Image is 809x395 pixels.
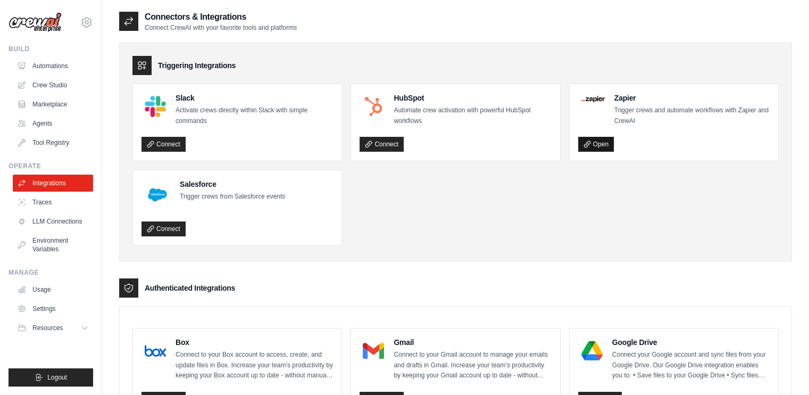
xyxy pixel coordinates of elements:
h4: Salesforce [180,179,285,190]
a: Traces [13,194,93,211]
a: LLM Connections [13,213,93,230]
p: Connect to your Box account to access, create, and update files in Box. Increase your team’s prod... [176,350,333,381]
p: Activate crews directly within Slack with simple commands [176,105,333,126]
a: Connect [141,137,186,152]
h2: Connectors & Integrations [145,11,297,23]
a: Marketplace [13,96,93,113]
img: Slack Logo [145,96,166,117]
div: Manage [9,268,93,277]
h4: Zapier [614,93,770,103]
img: Salesforce Logo [145,182,170,208]
img: Gmail Logo [363,340,384,361]
a: Integrations [13,175,93,192]
a: Connect [141,221,186,236]
img: HubSpot Logo [363,96,384,117]
a: Agents [13,115,93,132]
h4: Box [176,337,333,348]
img: Zapier Logo [581,96,605,102]
div: Operate [9,162,93,170]
p: Trigger crews and automate workflows with Zapier and CrewAI [614,105,770,126]
a: Tool Registry [13,134,93,151]
a: Automations [13,57,93,75]
h4: Gmail [394,337,551,348]
a: Settings [13,300,93,317]
button: Logout [9,368,93,386]
span: Resources [32,324,63,332]
a: Usage [13,281,93,298]
img: Box Logo [145,340,166,361]
p: Automate crew activation with powerful HubSpot workflows [394,105,551,126]
p: Connect CrewAI with your favorite tools and platforms [145,23,297,32]
button: Resources [13,319,93,336]
h3: Authenticated Integrations [145,283,235,293]
span: Logout [47,373,67,382]
img: Google Drive Logo [581,340,603,361]
h4: Google Drive [612,337,770,348]
a: Crew Studio [13,77,93,94]
h4: HubSpot [394,93,551,103]
div: Build [9,45,93,53]
a: Connect [360,137,404,152]
a: Open [578,137,614,152]
img: Logo [9,12,62,32]
h3: Triggering Integrations [158,60,236,71]
p: Connect your Google account and sync files from your Google Drive. Our Google Drive integration e... [612,350,770,381]
p: Connect to your Gmail account to manage your emails and drafts in Gmail. Increase your team’s pro... [394,350,551,381]
a: Environment Variables [13,232,93,258]
p: Trigger crews from Salesforce events [180,192,285,202]
h4: Slack [176,93,333,103]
